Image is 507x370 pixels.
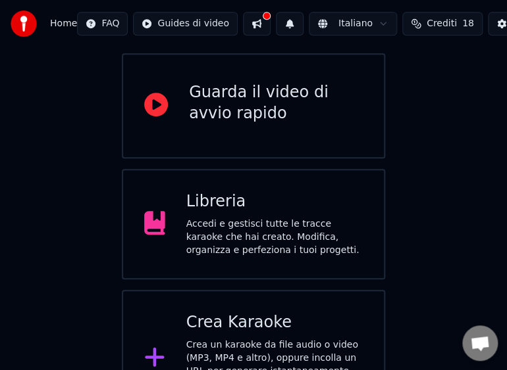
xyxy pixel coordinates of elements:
span: Home [50,17,77,30]
div: Guarda il video di avvio rapido [189,82,363,124]
div: Libreria [186,191,363,212]
div: Aprire la chat [462,325,498,361]
div: Accedi e gestisci tutte le tracce karaoke che hai creato. Modifica, organizza e perfeziona i tuoi... [186,218,363,257]
div: Crea Karaoke [186,312,363,333]
button: Crediti18 [402,12,483,35]
nav: breadcrumb [50,17,77,30]
span: Crediti [427,17,457,30]
button: Guides di video [133,12,237,35]
img: youka [11,11,37,37]
span: 18 [462,17,474,30]
button: FAQ [77,12,128,35]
